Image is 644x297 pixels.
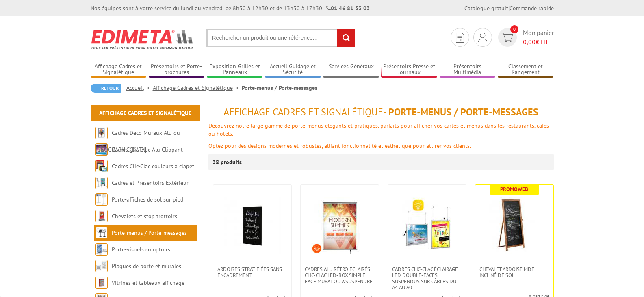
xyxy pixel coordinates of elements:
[95,193,108,206] img: Porte-affiches de sol sur pied
[479,266,549,278] span: Chevalet Ardoise MDF incliné de sol
[95,160,108,172] img: Cadres Clic-Clac couleurs à clapet
[112,279,184,286] a: Vitrines et tableaux affichage
[464,4,508,12] a: Catalogue gratuit
[126,84,153,91] a: Accueil
[95,243,108,256] img: Porte-visuels comptoirs
[478,33,487,42] img: devis rapide
[399,197,455,254] img: Cadres clic-clac éclairage LED double-faces suspendus sur câbles du A4 au A0
[212,154,243,170] p: 38 produits
[95,177,108,189] img: Cadres et Présentoirs Extérieur
[153,84,242,91] a: Affichage Cadres et Signalétique
[305,266,375,284] span: Cadres Alu Rétro Eclairés Clic-Clac LED-Box simple face mural ou a suspendre
[456,33,464,43] img: devis rapide
[510,25,518,33] span: 0
[208,107,554,117] h1: - Porte-menus / Porte-messages
[91,63,147,76] a: Affichage Cadres et Signalétique
[208,142,471,150] span: Optez pour des designs modernes et robustes, alliant fonctionnalité et esthétique pour attirer vo...
[112,179,189,186] a: Cadres et Présentoirs Extérieur
[224,197,281,254] img: Ardoises stratifiées sans encadrement
[112,212,177,220] a: Chevalets et stop trottoirs
[99,109,191,117] a: Affichage Cadres et Signalétique
[265,63,321,76] a: Accueil Guidage et Sécurité
[337,29,355,47] input: rechercher
[217,266,287,278] span: Ardoises stratifiées sans encadrement
[500,186,528,193] b: Promoweb
[311,197,368,254] img: Cadres Alu Rétro Eclairés Clic-Clac LED-Box simple face mural ou a suspendre
[498,63,554,76] a: Classement et Rangement
[207,63,263,76] a: Exposition Grilles et Panneaux
[440,63,496,76] a: Présentoirs Multimédia
[112,262,181,270] a: Plaques de porte et murales
[326,4,370,12] strong: 01 46 81 33 03
[475,266,553,278] a: Chevalet Ardoise MDF incliné de sol
[323,63,379,76] a: Services Généraux
[112,146,183,153] a: Cadres Clic-Clac Alu Clippant
[112,163,194,170] a: Cadres Clic-Clac couleurs à clapet
[95,227,108,239] img: Porte-menus / Porte-messages
[501,33,513,42] img: devis rapide
[213,266,291,278] a: Ardoises stratifiées sans encadrement
[208,122,549,137] span: Découvrez notre large gamme de porte-menus élégants et pratiques, parfaits pour afficher vos cart...
[95,127,108,139] img: Cadres Deco Muraux Alu ou Bois
[523,28,554,47] span: Mon panier
[510,4,554,12] a: Commande rapide
[486,197,543,254] img: Chevalet Ardoise MDF incliné de sol
[149,63,205,76] a: Présentoirs et Porte-brochures
[91,24,194,54] img: Edimeta
[112,229,187,236] a: Porte-menus / Porte-messages
[301,266,379,284] a: Cadres Alu Rétro Eclairés Clic-Clac LED-Box simple face mural ou a suspendre
[388,266,466,290] a: Cadres clic-clac éclairage LED double-faces suspendus sur câbles du A4 au A0
[91,4,370,12] div: Nos équipes sont à votre service du lundi au vendredi de 8h30 à 12h30 et de 13h30 à 17h30
[381,63,437,76] a: Présentoirs Presse et Journaux
[523,38,536,46] span: 0,00
[95,260,108,272] img: Plaques de porte et murales
[95,129,180,153] a: Cadres Deco Muraux Alu ou [GEOGRAPHIC_DATA]
[95,210,108,222] img: Chevalets et stop trottoirs
[112,246,170,253] a: Porte-visuels comptoirs
[223,106,383,118] span: Affichage Cadres et Signalétique
[392,266,462,290] span: Cadres clic-clac éclairage LED double-faces suspendus sur câbles du A4 au A0
[112,196,183,203] a: Porte-affiches de sol sur pied
[95,277,108,289] img: Vitrines et tableaux affichage
[242,84,317,92] li: Porte-menus / Porte-messages
[91,84,121,93] a: Retour
[523,37,554,47] span: € HT
[464,4,554,12] div: |
[496,28,554,47] a: devis rapide 0 Mon panier 0,00€ HT
[206,29,355,47] input: Rechercher un produit ou une référence...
